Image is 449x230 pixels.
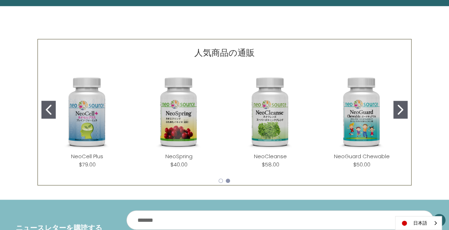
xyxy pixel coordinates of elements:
[79,160,96,169] div: $79.00
[41,101,56,119] button: Go to slide 1
[395,216,441,230] a: 日本語
[395,216,442,230] div: Language
[316,66,408,174] div: NeoGuard Chewable
[194,46,255,59] p: 人気商品の通販
[254,152,287,160] a: NeoCleanse
[322,72,402,152] img: NeoGuard Chewable
[225,66,316,174] div: NeoCleanse
[219,179,223,183] button: Go to slide 1
[71,152,103,160] a: NeoCell Plus
[139,72,219,152] img: NeoSpring
[41,66,133,174] div: NeoCell Plus
[47,72,127,152] img: NeoCell Plus
[165,152,193,160] a: NeoSpring
[395,216,442,230] aside: Language selected: 日本語
[334,152,390,160] a: NeoGuard Chewable
[393,101,408,119] button: Go to slide 2
[230,72,310,152] img: NeoCleanse
[261,160,279,169] div: $58.00
[133,66,224,174] div: NeoSpring
[226,179,230,183] button: Go to slide 2
[170,160,188,169] div: $40.00
[353,160,370,169] div: $50.00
